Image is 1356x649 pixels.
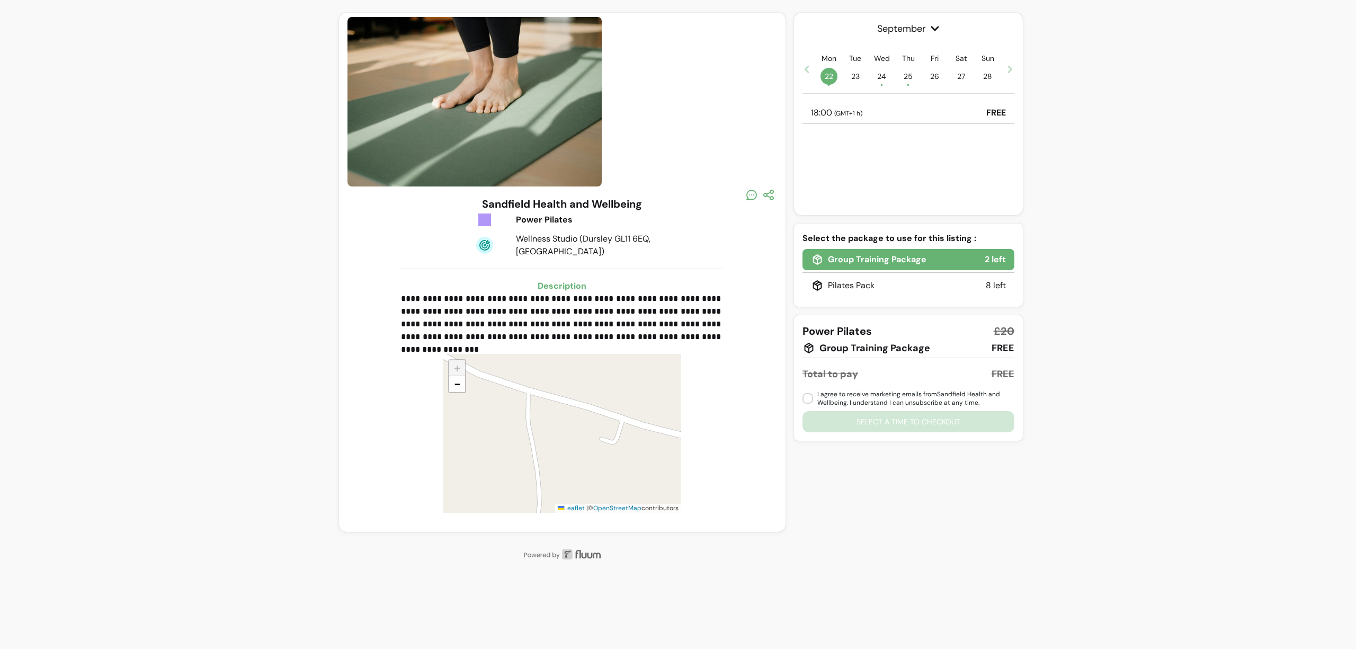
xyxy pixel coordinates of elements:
div: Power Pilates [516,214,666,226]
img: Tickets Icon [476,211,493,228]
span: | [586,504,588,512]
p: Sun [982,53,994,64]
p: Select the package to use for this listing : [802,232,1014,245]
span: 27 [953,68,970,85]
p: 2 left [985,253,1006,266]
p: 18:00 [811,106,862,119]
p: Wed [874,53,890,64]
span: Power Pilates [802,324,872,339]
span: 28 [979,68,996,85]
p: 8 left [986,279,1006,292]
p: Mon [822,53,836,64]
span: 23 [847,68,864,85]
div: Total to pay [802,367,858,381]
span: 25 [900,68,917,85]
img: powered by Fluum.ai [339,549,786,559]
p: Sat [956,53,967,64]
p: FREE [986,106,1006,119]
h3: Sandfield Health and Wellbeing [482,197,642,211]
div: FREE [992,341,1014,355]
div: Pilates Pack [811,279,875,292]
span: • [880,79,883,90]
span: − [454,376,461,392]
span: • [827,79,830,90]
p: Tue [849,53,861,64]
span: • [907,79,909,90]
p: Thu [902,53,915,64]
a: Leaflet [558,504,585,512]
div: © contributors [555,504,681,513]
div: Wellness Studio (Dursley GL11 6EQ, [GEOGRAPHIC_DATA]) [516,233,666,258]
span: 26 [926,68,943,85]
img: https://d3pz9znudhj10h.cloudfront.net/1e41e540-b042-4913-8167-a61a1d80ff39 [347,17,602,186]
a: Zoom in [449,360,465,376]
span: £20 [994,324,1014,339]
a: OpenStreetMap [593,504,641,512]
div: Group Training Package [802,341,930,355]
span: ( GMT+1 h ) [834,109,862,118]
div: FREE [992,367,1014,381]
span: + [454,360,461,376]
div: Group Training Package [811,253,926,266]
span: September [802,21,1014,36]
a: Zoom out [449,376,465,392]
h3: Description [401,280,723,292]
span: 24 [873,68,890,85]
span: 22 [820,68,837,85]
p: Fri [931,53,939,64]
